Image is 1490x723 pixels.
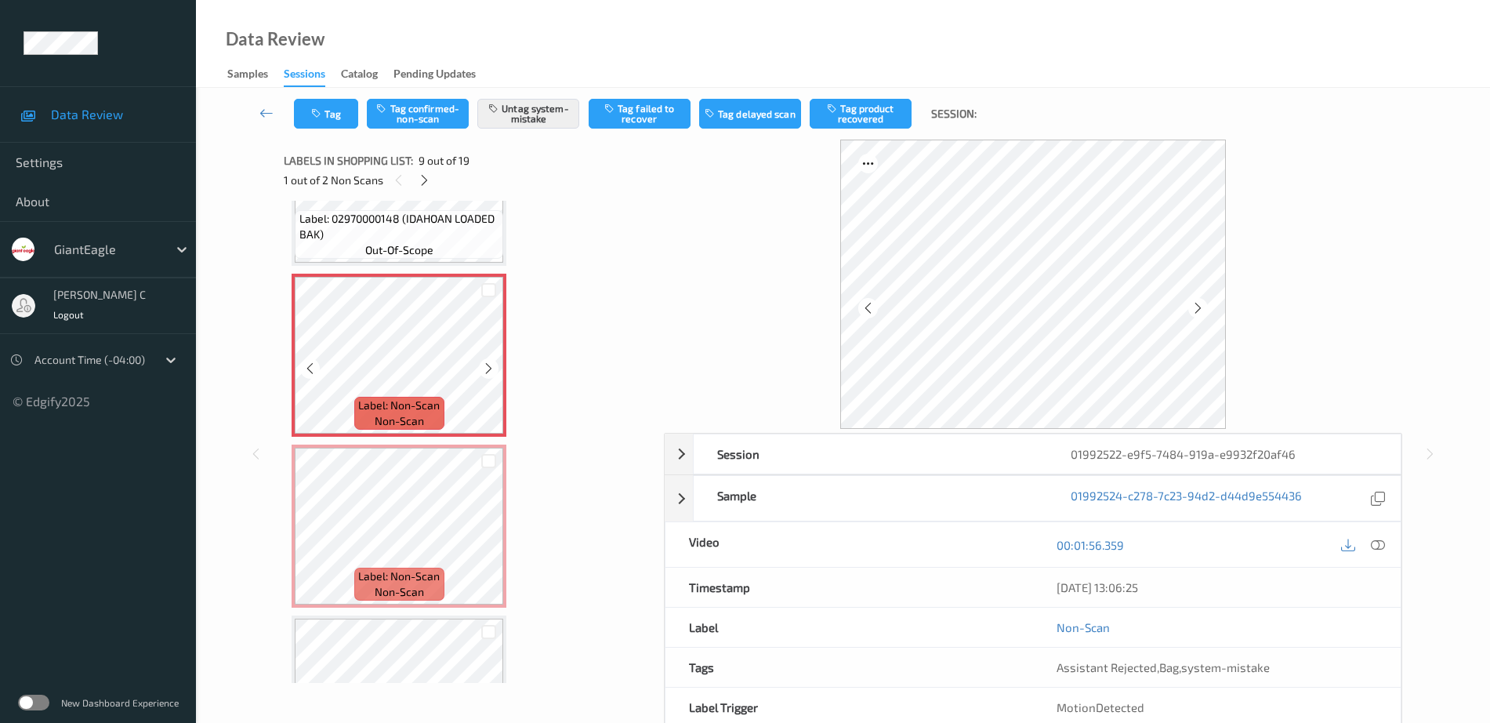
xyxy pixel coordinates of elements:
div: Tags [665,648,1033,687]
span: non-scan [375,584,424,600]
span: Label: Non-Scan [358,398,440,413]
div: Label [665,608,1033,647]
span: system-mistake [1181,660,1270,674]
button: Tag [294,99,358,129]
span: 9 out of 19 [419,153,469,169]
a: 00:01:56.359 [1057,537,1124,553]
a: Samples [227,64,284,85]
div: 01992522-e9f5-7484-919a-e9932f20af46 [1047,434,1401,474]
div: Catalog [341,66,378,85]
span: Label: Non-Scan [358,569,440,584]
a: Catalog [341,64,393,85]
div: Sample [694,476,1047,521]
div: Sample01992524-c278-7c23-94d2-d44d9e554436 [665,475,1401,521]
span: , , [1057,660,1270,674]
div: Sessions [284,66,325,87]
div: Data Review [226,31,324,47]
div: Session01992522-e9f5-7484-919a-e9932f20af46 [665,434,1401,474]
a: 01992524-c278-7c23-94d2-d44d9e554436 [1071,488,1302,509]
span: Label: 02970000148 (IDAHOAN LOADED BAK) [299,211,500,242]
div: Pending Updates [393,66,476,85]
button: Tag confirmed-non-scan [367,99,469,129]
div: Session [694,434,1047,474]
span: Session: [931,106,977,122]
span: Assistant Rejected [1057,660,1157,674]
div: Video [665,522,1033,567]
span: out-of-scope [365,242,433,258]
div: [DATE] 13:06:25 [1057,579,1377,595]
div: Timestamp [665,568,1033,607]
span: non-scan [375,413,424,429]
button: Untag system-mistake [477,99,579,129]
a: Pending Updates [393,64,491,85]
div: Samples [227,66,268,85]
a: Sessions [284,64,341,87]
a: Non-Scan [1057,619,1110,635]
button: Tag failed to recover [589,99,691,129]
span: Labels in shopping list: [284,153,413,169]
button: Tag product recovered [810,99,912,129]
div: 1 out of 2 Non Scans [284,170,653,190]
button: Tag delayed scan [699,99,801,129]
span: Bag [1159,660,1179,674]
